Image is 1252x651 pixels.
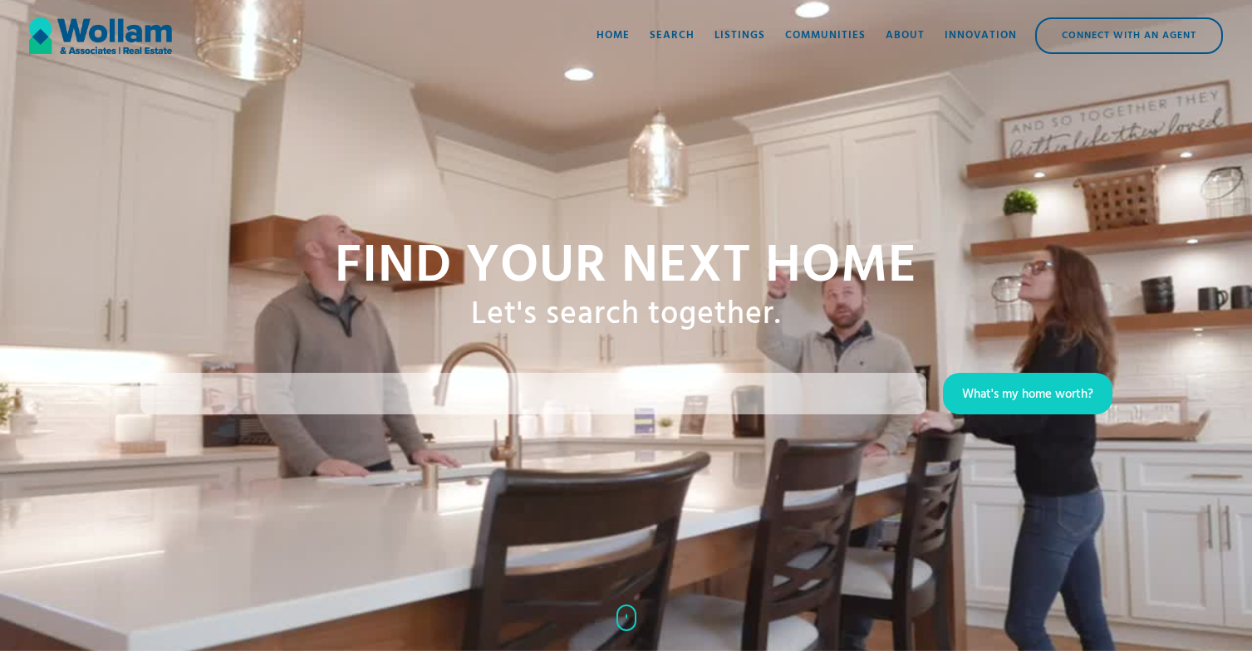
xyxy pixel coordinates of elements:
a: Home [587,11,640,61]
a: Communities [775,11,876,61]
h1: Let's search together. [471,296,781,335]
a: Innovation [935,11,1027,61]
div: Listings [714,27,765,44]
a: About [876,11,935,61]
h1: Find your NExt home [335,238,917,296]
a: Connect with an Agent [1035,17,1223,54]
a: What's my home worth? [943,373,1112,414]
div: Search [650,27,695,44]
a: home [29,11,172,61]
div: Connect with an Agent [1037,19,1221,52]
div: Home [597,27,630,44]
a: Search [640,11,705,61]
a: Listings [705,11,775,61]
div: Innovation [945,27,1017,44]
div: About [886,27,925,44]
div: Communities [785,27,866,44]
